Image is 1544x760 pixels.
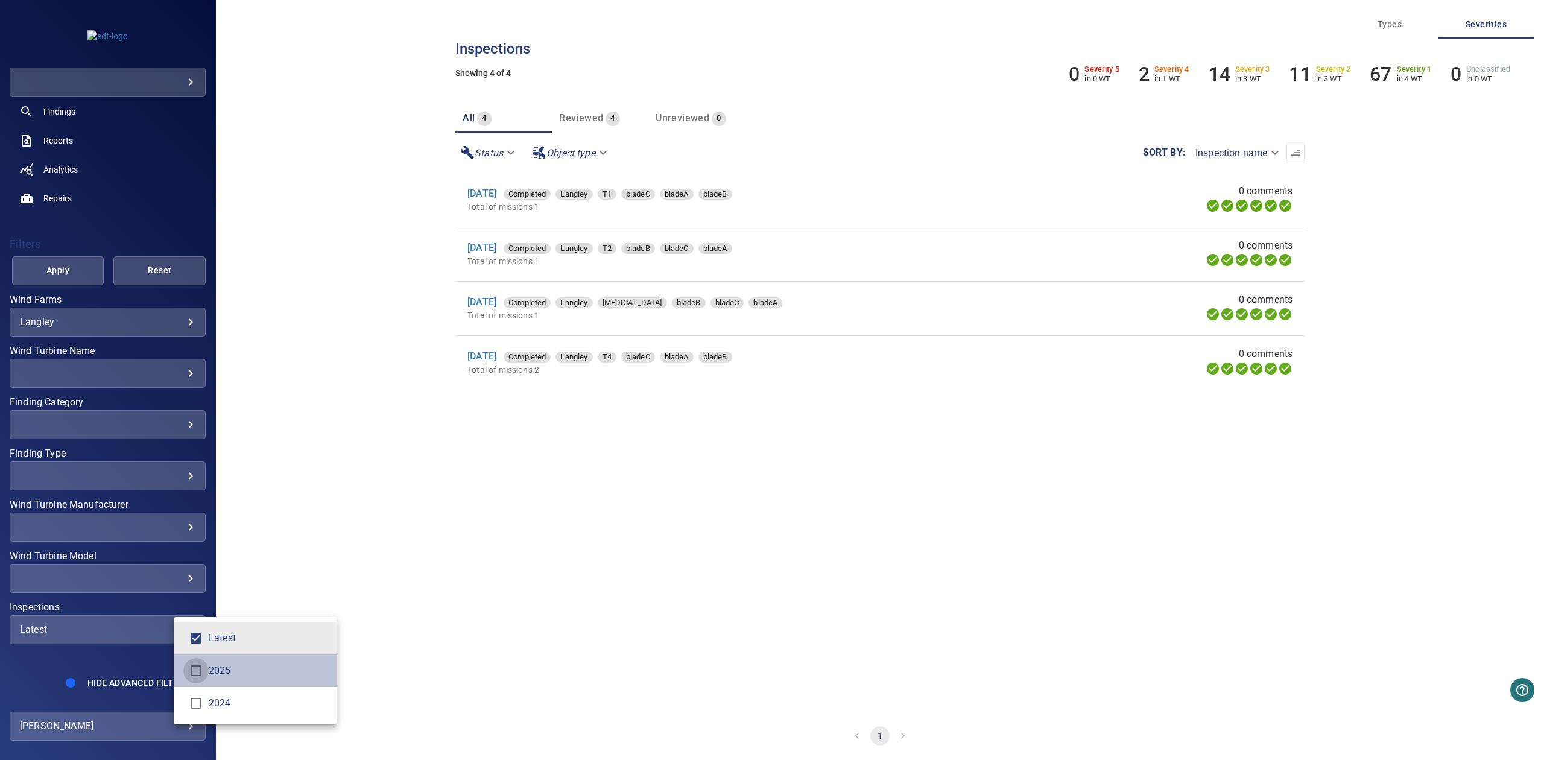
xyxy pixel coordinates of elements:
span: 2024 [209,696,327,711]
div: 2025 2025 [209,663,327,678]
span: 2025 [209,663,327,678]
span: 2024 2024 [183,691,209,716]
div: Inspections [10,615,206,644]
span: Latest [209,631,327,645]
ul: Latest [174,617,337,724]
span: Latest Latest [183,625,209,651]
div: Latest Latest [209,631,327,645]
div: 2024 2024 [209,696,327,711]
span: 2025 2025 [183,658,209,683]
